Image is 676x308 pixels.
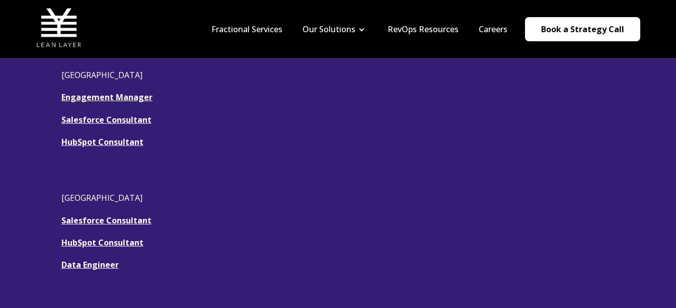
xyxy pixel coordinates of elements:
[36,5,82,50] img: Lean Layer Logo
[61,237,143,248] a: HubSpot Consultant
[479,24,507,35] a: Careers
[525,17,640,41] a: Book a Strategy Call
[61,215,152,226] a: Salesforce Consultant
[211,24,282,35] a: Fractional Services
[61,92,153,103] a: Engagement Manager
[201,24,517,35] div: Navigation Menu
[303,24,355,35] a: Our Solutions
[61,259,119,270] a: Data Engineer
[61,69,142,81] span: [GEOGRAPHIC_DATA]
[61,114,152,125] a: Salesforce Consultant
[388,24,459,35] a: RevOps Resources
[61,192,142,203] span: [GEOGRAPHIC_DATA]
[61,136,143,147] a: HubSpot Consultant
